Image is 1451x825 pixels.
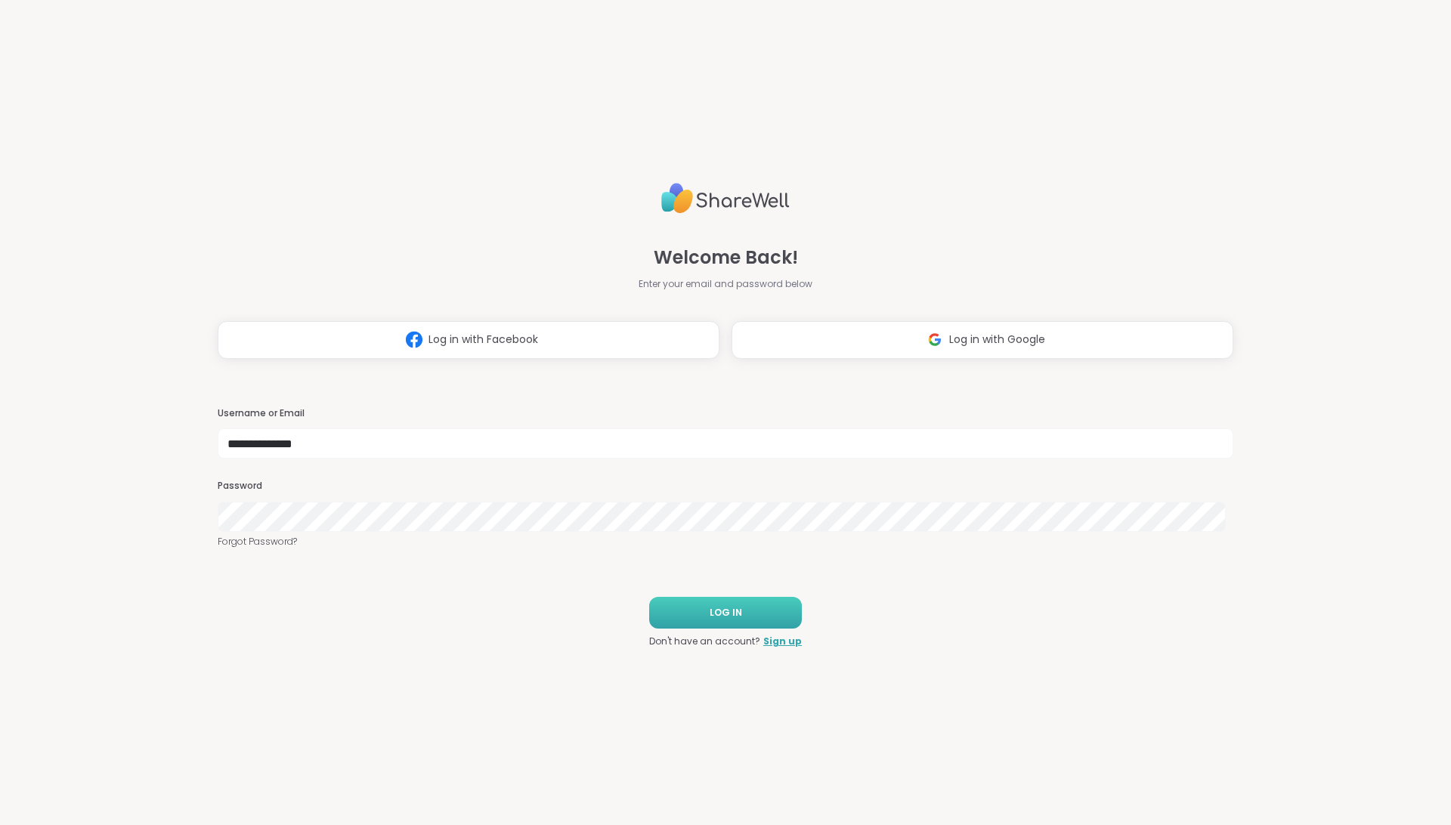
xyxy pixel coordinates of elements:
img: ShareWell Logomark [400,326,428,354]
img: ShareWell Logomark [920,326,949,354]
a: Forgot Password? [218,535,1233,548]
h3: Password [218,480,1233,493]
span: Log in with Facebook [428,332,538,348]
h3: Username or Email [218,407,1233,420]
span: Welcome Back! [654,244,798,271]
span: LOG IN [710,606,742,620]
a: Sign up [763,635,802,648]
span: Enter your email and password below [639,277,812,291]
button: LOG IN [649,597,802,629]
span: Don't have an account? [649,635,760,648]
img: ShareWell Logo [661,177,790,220]
span: Log in with Google [949,332,1045,348]
button: Log in with Google [732,321,1233,359]
button: Log in with Facebook [218,321,719,359]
